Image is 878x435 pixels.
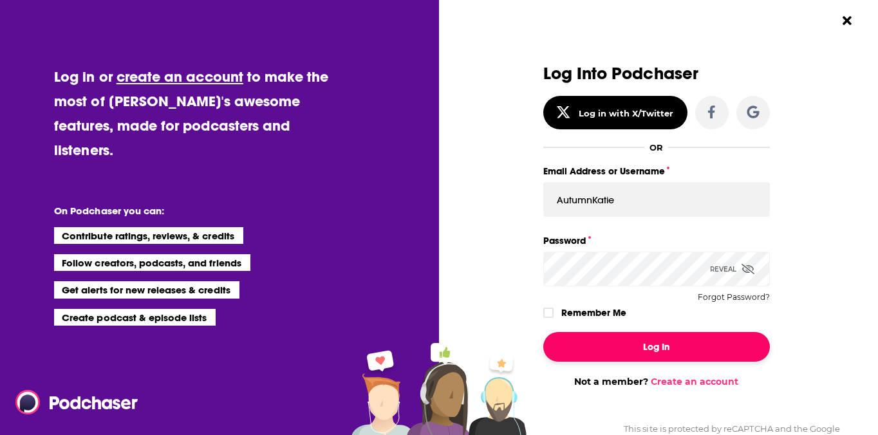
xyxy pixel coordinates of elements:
div: Not a member? [543,376,770,387]
li: On Podchaser you can: [54,205,312,217]
a: create an account [117,68,243,86]
div: Reveal [710,252,754,286]
li: Get alerts for new releases & credits [54,281,239,298]
button: Log In [543,332,770,362]
li: Follow creators, podcasts, and friends [54,254,250,271]
button: Close Button [835,8,859,33]
label: Password [543,232,770,249]
li: Create podcast & episode lists [54,309,216,326]
a: Create an account [651,376,738,387]
button: Log in with X/Twitter [543,96,687,129]
input: Email Address or Username [543,182,770,217]
img: Podchaser - Follow, Share and Rate Podcasts [15,390,139,414]
div: Log in with X/Twitter [579,108,673,118]
li: Contribute ratings, reviews, & credits [54,227,243,244]
label: Remember Me [561,304,626,321]
div: OR [649,142,663,153]
h3: Log Into Podchaser [543,64,770,83]
button: Forgot Password? [698,293,770,302]
a: Podchaser - Follow, Share and Rate Podcasts [15,390,129,414]
label: Email Address or Username [543,163,770,180]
